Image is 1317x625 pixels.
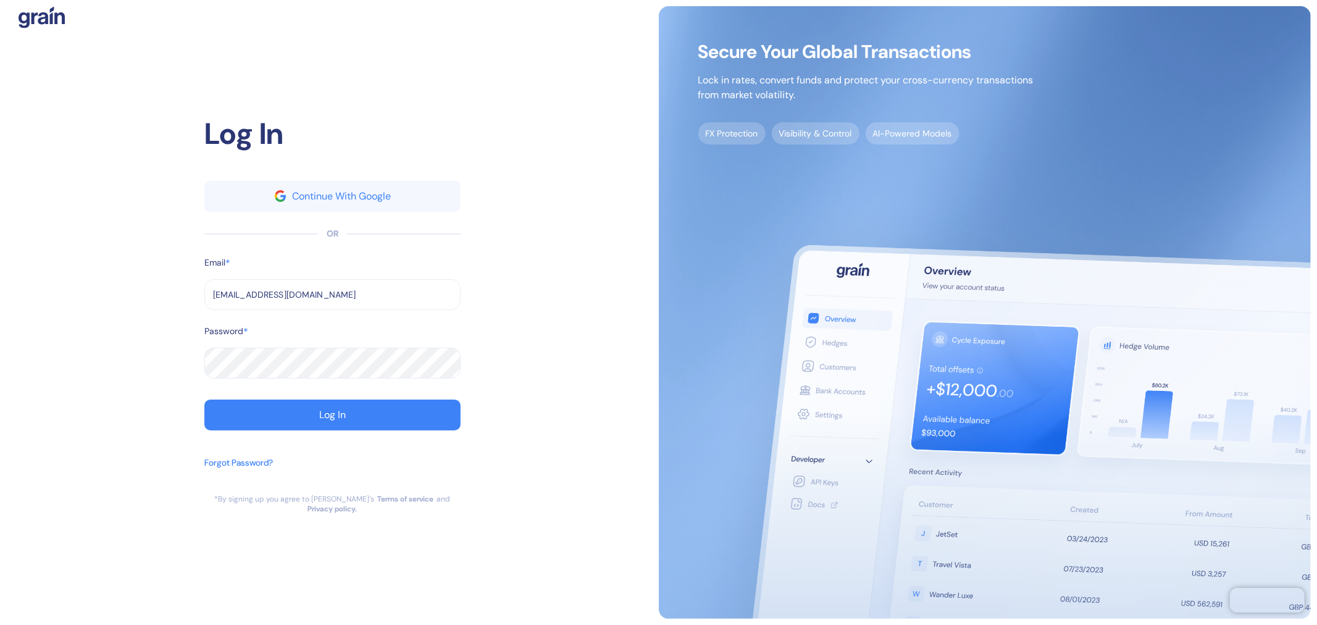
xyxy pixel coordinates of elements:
p: Lock in rates, convert funds and protect your cross-currency transactions from market volatility. [698,73,1034,103]
div: Log In [319,410,346,420]
div: and [437,494,450,504]
div: Forgot Password? [204,456,273,469]
img: google [275,190,286,201]
span: Visibility & Control [772,122,859,145]
label: Email [204,256,225,269]
div: OR [327,227,338,240]
button: googleContinue With Google [204,181,461,212]
div: Log In [204,112,461,156]
button: Log In [204,400,461,430]
span: FX Protection [698,122,766,145]
button: Forgot Password? [204,450,273,494]
div: Continue With Google [292,191,391,201]
label: Password [204,325,243,338]
input: example@email.com [204,279,461,310]
span: Secure Your Global Transactions [698,46,1034,58]
a: Privacy policy. [307,504,357,514]
span: AI-Powered Models [866,122,960,145]
img: signup-main-image [659,6,1311,619]
iframe: Chatra live chat [1230,588,1305,613]
img: logo [19,6,65,28]
div: *By signing up you agree to [PERSON_NAME]’s [214,494,374,504]
a: Terms of service [377,494,433,504]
